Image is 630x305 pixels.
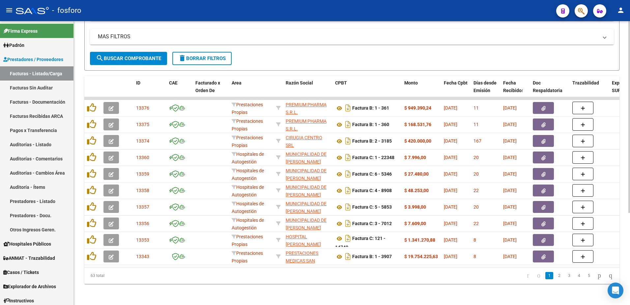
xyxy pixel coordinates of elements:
span: [DATE] [444,171,457,177]
datatable-header-cell: ID [133,76,166,105]
div: 30681618089 [286,184,330,197]
span: 13376 [136,105,149,111]
span: MUNICIPALIDAD DE [PERSON_NAME] [286,218,327,230]
span: PRESTACIONES MEDICAS SAN [PERSON_NAME] S.A. [286,251,321,278]
span: Buscar Comprobante [96,55,161,61]
span: Razón Social [286,80,313,85]
span: [DATE] [503,237,517,243]
span: CIRUGIA CENTRO SRL [286,135,322,148]
i: Descargar documento [344,119,352,130]
span: Instructivos [3,297,34,304]
i: Descargar documento [344,185,352,196]
span: 11 [473,122,479,127]
datatable-header-cell: Area [229,76,273,105]
span: 22 [473,188,479,193]
a: 4 [575,272,583,279]
a: go to next page [595,272,604,279]
li: page 4 [574,270,584,281]
span: Días desde Emisión [473,80,497,93]
span: [DATE] [444,105,457,111]
div: 30681618089 [286,217,330,230]
span: 13356 [136,221,149,226]
div: 30715574140 [286,118,330,131]
span: ANMAT - Trazabilidad [3,254,55,262]
strong: $ 3.998,00 [404,204,426,210]
strong: Factura C: 3 - 7012 [352,221,392,226]
span: [DATE] [503,122,517,127]
span: MUNICIPALIDAD DE [PERSON_NAME] [286,185,327,197]
span: 167 [473,138,481,144]
span: Hospitales de Autogestión [232,218,264,230]
span: Trazabilidad [572,80,599,85]
span: [DATE] [503,188,517,193]
i: Descargar documento [344,233,352,244]
span: 22 [473,221,479,226]
span: [DATE] [444,138,457,144]
strong: $ 7.609,00 [404,221,426,226]
span: Casos / Tickets [3,269,39,276]
a: 2 [555,272,563,279]
span: [DATE] [503,138,517,144]
a: 1 [545,272,553,279]
strong: $ 19.754.225,63 [404,254,438,259]
li: page 1 [544,270,554,281]
span: 13374 [136,138,149,144]
span: [DATE] [444,122,457,127]
div: 30714945978 [286,250,330,263]
span: Hospitales de Autogestión [232,168,264,181]
span: [DATE] [444,254,457,259]
button: Borrar Filtros [172,52,232,65]
mat-expansion-panel-header: MAS FILTROS [90,29,614,45]
div: 30681618089 [286,167,330,181]
li: page 3 [564,270,574,281]
i: Descargar documento [344,251,352,262]
span: [DATE] [503,254,517,259]
i: Descargar documento [344,152,352,163]
span: Doc Respaldatoria [533,80,562,93]
mat-icon: menu [5,6,13,14]
datatable-header-cell: Monto [402,76,441,105]
strong: $ 949.390,24 [404,105,431,111]
span: Hospitales de Autogestión [232,185,264,197]
datatable-header-cell: Fecha Cpbt [441,76,471,105]
span: 13359 [136,171,149,177]
a: 5 [585,272,593,279]
datatable-header-cell: Facturado x Orden De [193,76,229,105]
span: Borrar Filtros [178,55,226,61]
span: Area [232,80,242,85]
span: MUNICIPALIDAD DE [PERSON_NAME] [286,152,327,164]
datatable-header-cell: CAE [166,76,193,105]
span: Fecha Cpbt [444,80,468,85]
strong: $ 1.341.270,88 [404,237,435,243]
span: 8 [473,237,476,243]
strong: Factura B: 1 - 360 [352,122,389,127]
span: Hospitales de Autogestión [232,152,264,164]
datatable-header-cell: Trazabilidad [570,76,609,105]
strong: $ 420.000,00 [404,138,431,144]
span: MUNICIPALIDAD DE [PERSON_NAME] [286,168,327,181]
span: 13343 [136,254,149,259]
span: Hospitales de Autogestión [232,201,264,214]
i: Descargar documento [344,218,352,229]
strong: Factura B: 1 - 361 [352,106,389,111]
datatable-header-cell: Razón Social [283,76,332,105]
div: 30681618089 [286,151,330,164]
span: [DATE] [444,204,457,210]
i: Descargar documento [344,202,352,212]
span: [DATE] [444,188,457,193]
span: 20 [473,171,479,177]
datatable-header-cell: Doc Respaldatoria [530,76,570,105]
a: go to first page [524,272,532,279]
span: Fecha Recibido [503,80,522,93]
strong: $ 48.253,00 [404,188,429,193]
div: 30545850474 [286,233,330,247]
span: [DATE] [444,237,457,243]
span: 13360 [136,155,149,160]
span: 20 [473,204,479,210]
span: Prestaciones Propias [232,234,263,247]
a: go to previous page [534,272,543,279]
span: ID [136,80,140,85]
strong: $ 168.531,76 [404,122,431,127]
span: 8 [473,254,476,259]
span: HOSPITAL [PERSON_NAME] CIVOL [286,234,321,254]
